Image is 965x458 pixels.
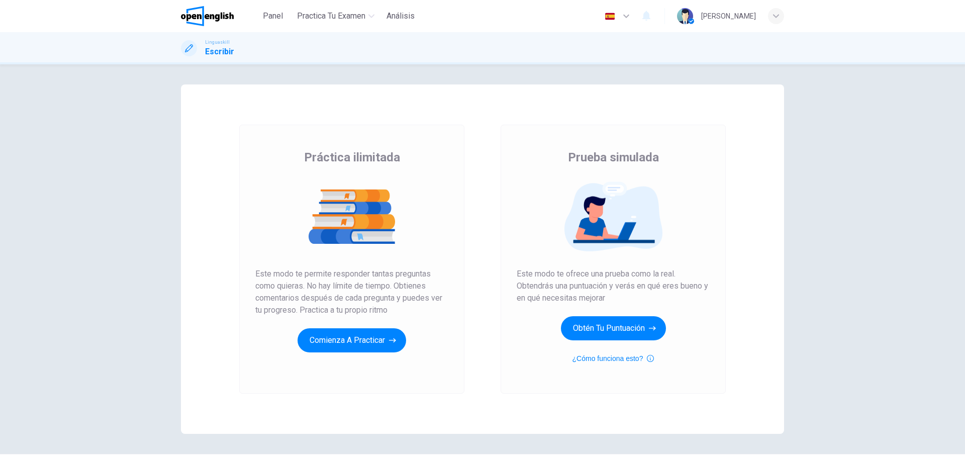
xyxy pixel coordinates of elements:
div: [PERSON_NAME] [701,10,756,22]
button: Obtén tu puntuación [561,316,666,340]
img: OpenEnglish logo [181,6,234,26]
span: Prueba simulada [568,149,659,165]
img: Profile picture [677,8,693,24]
img: es [604,13,616,20]
span: Este modo te ofrece una prueba como la real. Obtendrás una puntuación y verás en qué eres bueno y... [517,268,710,304]
a: OpenEnglish logo [181,6,257,26]
button: ¿Cómo funciona esto? [572,352,654,364]
span: Practica tu examen [297,10,365,22]
span: Análisis [387,10,415,22]
span: Este modo te permite responder tantas preguntas como quieras. No hay límite de tiempo. Obtienes c... [255,268,448,316]
button: Comienza a practicar [298,328,406,352]
h1: Escribir [205,46,234,58]
span: Práctica ilimitada [304,149,400,165]
button: Practica tu examen [293,7,378,25]
button: Panel [257,7,289,25]
button: Análisis [382,7,419,25]
span: Linguaskill [205,39,230,46]
span: Panel [263,10,283,22]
